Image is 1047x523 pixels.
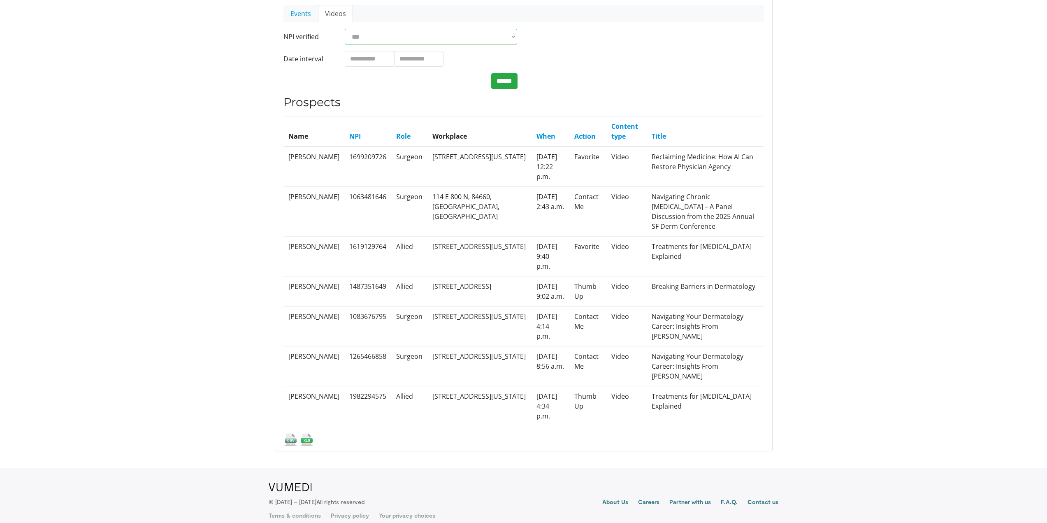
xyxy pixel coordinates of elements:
a: Contact us [748,498,779,508]
td: [STREET_ADDRESS][US_STATE] [427,346,532,386]
td: Contact Me [569,306,606,346]
span: All rights reserved [316,498,364,505]
td: Video [606,346,646,386]
td: Favorite [569,236,606,276]
a: F.A.Q. [721,498,737,508]
td: [PERSON_NAME] [283,346,344,386]
td: Treatments for [MEDICAL_DATA] Explained [647,386,764,426]
a: Title [652,132,666,141]
td: [PERSON_NAME] [283,306,344,346]
img: VuMedi Logo [269,483,312,491]
a: About Us [602,498,628,508]
td: 1982294575 [344,386,391,426]
a: Terms & conditions [269,511,321,520]
a: Partner with us [669,498,711,508]
td: Navigating Your Dermatology Career: Insights From [PERSON_NAME] [647,306,764,346]
a: Content type [611,122,638,141]
td: Reclaiming Medicine: How AI Can Restore Physician Agency [647,146,764,187]
td: 1699209726 [344,146,391,187]
td: 114 E 800 N, 84660, [GEOGRAPHIC_DATA], [GEOGRAPHIC_DATA] [427,186,532,236]
td: Video [606,146,646,187]
td: Video [606,276,646,306]
td: 1265466858 [344,346,391,386]
td: Navigating Your Dermatology Career: Insights From [PERSON_NAME] [647,346,764,386]
td: Allied [391,236,427,276]
td: 1063481646 [344,186,391,236]
td: Allied [391,386,427,426]
td: Favorite [569,146,606,187]
td: [DATE] 12:22 p.m. [532,146,569,187]
a: Role [396,132,411,141]
td: Navigating Chronic [MEDICAL_DATA] – A Panel Discussion from the 2025 Annual SF Derm Conference [647,186,764,236]
td: Video [606,386,646,426]
a: Action [574,132,596,141]
a: NPI [349,132,361,141]
td: Video [606,236,646,276]
td: 1487351649 [344,276,391,306]
td: [STREET_ADDRESS][US_STATE] [427,236,532,276]
a: Videos [318,5,353,22]
td: [STREET_ADDRESS] [427,276,532,306]
td: [PERSON_NAME] [283,146,344,187]
td: [STREET_ADDRESS][US_STATE] [427,306,532,346]
img: xls_icon.png [299,432,314,447]
td: [PERSON_NAME] [283,386,344,426]
td: Contact Me [569,346,606,386]
td: [DATE] 2:43 a.m. [532,186,569,236]
a: Events [283,5,318,22]
td: Surgeon [391,306,427,346]
td: [PERSON_NAME] [283,276,344,306]
img: csv_icon.png [283,432,298,447]
td: Breaking Barriers in Dermatology [647,276,764,306]
td: Video [606,186,646,236]
a: Careers [638,498,660,508]
a: Privacy policy [331,511,369,520]
td: Surgeon [391,186,427,236]
td: Surgeon [391,346,427,386]
td: Surgeon [391,146,427,187]
td: [DATE] 4:14 p.m. [532,306,569,346]
td: Video [606,306,646,346]
label: NPI verified [277,29,339,44]
td: [DATE] 9:40 p.m. [532,236,569,276]
a: Your privacy choices [379,511,435,520]
td: [PERSON_NAME] [283,236,344,276]
td: Thumb Up [569,386,606,426]
p: © [DATE] – [DATE] [269,498,365,506]
td: 1083676795 [344,306,391,346]
td: Allied [391,276,427,306]
th: Name [283,116,344,146]
td: [DATE] 9:02 a.m. [532,276,569,306]
td: [DATE] 8:56 a.m. [532,346,569,386]
h3: Prospects [283,95,764,109]
td: [STREET_ADDRESS][US_STATE] [427,146,532,187]
td: Thumb Up [569,276,606,306]
a: When [536,132,555,141]
label: Date interval [277,51,339,67]
td: [STREET_ADDRESS][US_STATE] [427,386,532,426]
td: [PERSON_NAME] [283,186,344,236]
td: [DATE] 4:34 p.m. [532,386,569,426]
th: Workplace [427,116,532,146]
td: Treatments for [MEDICAL_DATA] Explained [647,236,764,276]
td: 1619129764 [344,236,391,276]
td: Contact Me [569,186,606,236]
